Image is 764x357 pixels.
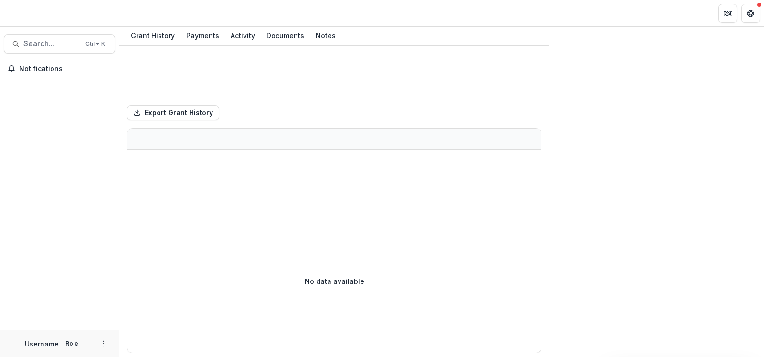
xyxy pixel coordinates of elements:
a: Activity [227,27,259,45]
a: Payments [182,27,223,45]
div: Notes [312,29,340,43]
button: Get Help [741,4,760,23]
span: Search... [23,39,80,48]
button: Partners [718,4,737,23]
button: Search... [4,34,115,54]
button: More [98,338,109,349]
button: Export Grant History [127,105,219,120]
p: Role [63,339,81,348]
div: Documents [263,29,308,43]
div: Payments [182,29,223,43]
a: Notes [312,27,340,45]
a: Documents [263,27,308,45]
p: No data available [305,276,364,286]
p: Username [25,339,59,349]
button: Notifications [4,61,115,76]
div: Grant History [127,29,179,43]
span: Notifications [19,65,111,73]
div: Activity [227,29,259,43]
a: Grant History [127,27,179,45]
div: Ctrl + K [84,39,107,49]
